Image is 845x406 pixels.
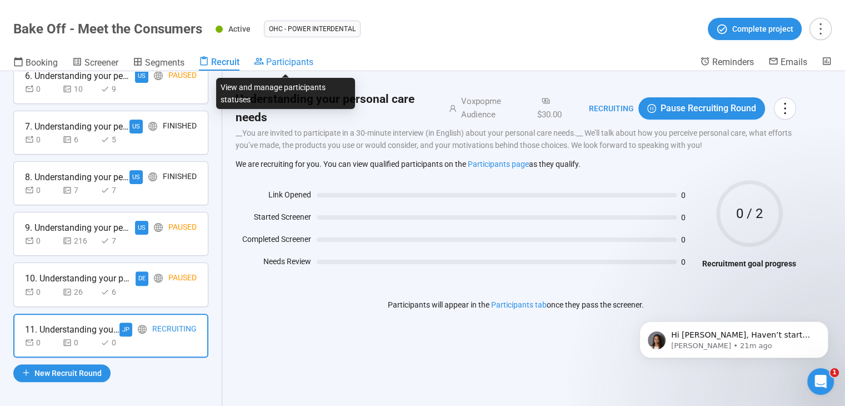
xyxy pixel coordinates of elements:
[25,69,131,83] div: 6. Understanding your personal care needs
[732,23,793,35] span: Complete project
[129,120,143,133] div: US
[133,56,184,71] a: Segments
[716,207,783,220] span: 0 / 2
[163,170,197,184] div: Finished
[101,83,134,95] div: 9
[148,172,157,181] span: global
[807,368,834,395] iframe: Intercom live chat
[211,57,239,67] span: Recruit
[34,367,102,379] span: New Recruit Round
[681,191,697,199] span: 0
[700,56,754,70] a: Reminders
[266,57,313,67] span: Participants
[63,235,96,247] div: 216
[145,57,184,68] span: Segments
[135,221,148,235] div: US
[25,133,58,146] div: 0
[101,235,134,247] div: 7
[25,336,58,349] div: 0
[388,299,644,311] p: Participants will appear in the once they pass the screener.
[774,97,796,120] button: more
[13,56,58,71] a: Booking
[63,83,96,95] div: 10
[702,258,796,270] h4: Recruitment goal progress
[63,286,96,298] div: 26
[13,364,111,382] button: plusNew Recruit Round
[25,235,58,247] div: 0
[25,170,129,184] div: 8. Understanding your personal care needs
[72,56,118,71] a: Screener
[63,184,96,196] div: 7
[781,57,807,67] span: Emails
[681,214,697,221] span: 0
[26,57,58,68] span: Booking
[84,57,118,68] span: Screener
[22,369,30,377] span: plus
[25,271,131,285] div: 10. Understanding your personal care needs
[25,221,131,235] div: 9. Understanding your personal care needs
[236,127,796,151] p: __You are invited to participate in a 30-minute interview (in English) about your personal care n...
[468,160,529,169] a: Participants page
[148,122,157,131] span: global
[712,57,754,67] span: Reminders
[681,236,697,244] span: 0
[809,18,832,40] button: more
[236,189,311,205] div: Link Opened
[269,23,356,34] span: OHC - Power Interdental
[199,56,239,71] a: Recruit
[216,78,355,109] div: View and manage participants statuses
[533,95,576,121] div: $30.00
[638,97,765,120] button: pause-circlePause Recruiting Round
[168,271,197,285] div: Paused
[830,368,839,377] span: 1
[25,83,58,95] div: 0
[708,18,802,40] button: Complete project
[154,71,163,80] span: global
[623,298,845,376] iframe: Intercom notifications message
[25,120,129,133] div: 7. Understanding your personal care needs
[25,184,58,196] div: 0
[236,255,311,272] div: Needs Review
[236,233,311,250] div: Completed Screener
[25,286,58,298] div: 0
[119,323,132,336] div: JP
[154,223,163,232] span: global
[457,95,533,121] div: Voxpopme Audience
[236,159,796,169] p: We are recruiting for you. You can view qualified participants on the as they qualify.
[13,21,202,37] h1: Bake Off - Meet the Consumers
[236,211,311,227] div: Started Screener
[25,323,119,336] div: 11. Understanding your personal care needs
[768,56,807,70] a: Emails
[163,120,197,133] div: Finished
[101,336,134,349] div: 0
[491,300,547,309] a: Participants tab
[154,274,163,283] span: global
[647,104,656,113] span: pause-circle
[101,184,134,196] div: 7
[129,170,143,184] div: US
[681,258,697,266] span: 0
[228,24,251,33] span: Active
[101,286,134,298] div: 6
[101,133,134,146] div: 5
[135,69,148,83] div: US
[63,133,96,146] div: 6
[813,21,828,36] span: more
[436,105,457,112] span: user
[136,271,148,285] div: DE
[254,56,313,70] a: Participants
[138,325,147,334] span: global
[576,102,634,115] div: Recruiting
[152,323,197,336] div: Recruiting
[777,101,792,116] span: more
[168,221,197,235] div: Paused
[661,101,756,115] span: Pause Recruiting Round
[168,69,197,83] div: Paused
[63,336,96,349] div: 0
